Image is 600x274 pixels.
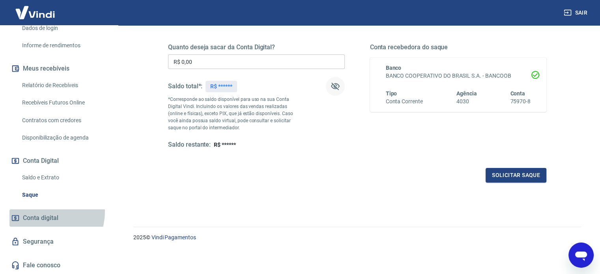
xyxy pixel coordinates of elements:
[19,77,108,93] a: Relatório de Recebíveis
[168,43,345,51] h5: Quanto deseja sacar da Conta Digital?
[151,234,196,240] a: Vindi Pagamentos
[9,152,108,170] button: Conta Digital
[19,170,108,186] a: Saldo e Extrato
[19,112,108,129] a: Contratos com credores
[386,72,531,80] h6: BANCO COOPERATIVO DO BRASIL S.A. - BANCOOB
[9,60,108,77] button: Meus recebíveis
[562,6,591,20] button: Sair
[19,20,108,36] a: Dados de login
[510,90,525,97] span: Conta
[510,97,531,106] h6: 75970-8
[168,82,202,90] h5: Saldo total*:
[9,0,61,24] img: Vindi
[168,141,211,149] h5: Saldo restante:
[9,257,108,274] a: Fale conosco
[19,37,108,54] a: Informe de rendimentos
[19,95,108,111] a: Recebíveis Futuros Online
[19,187,108,203] a: Saque
[23,212,58,224] span: Conta digital
[168,96,301,131] p: *Corresponde ao saldo disponível para uso na sua Conta Digital Vindi. Incluindo os valores das ve...
[456,90,477,97] span: Agência
[386,97,423,106] h6: Conta Corrente
[19,130,108,146] a: Disponibilização de agenda
[370,43,547,51] h5: Conta recebedora do saque
[386,65,402,71] span: Banco
[9,233,108,250] a: Segurança
[456,97,477,106] h6: 4030
[9,209,108,227] a: Conta digital
[133,233,581,242] p: 2025 ©
[486,168,546,183] button: Solicitar saque
[568,242,594,268] iframe: Botão para abrir a janela de mensagens
[386,90,397,97] span: Tipo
